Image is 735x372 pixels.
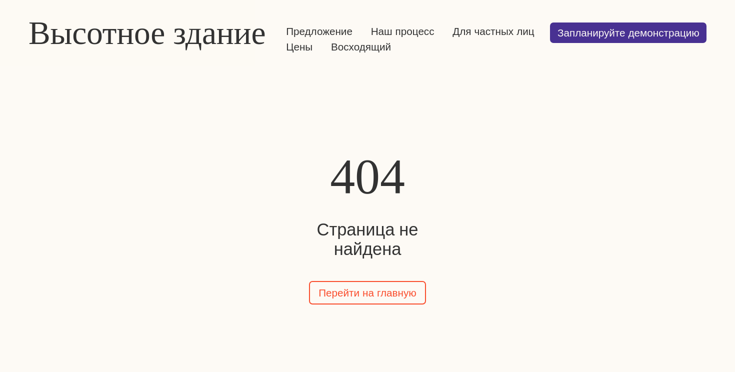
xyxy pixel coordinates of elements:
[286,23,352,39] font: Предложение
[286,24,352,38] a: Предложение
[371,24,434,38] a: Наш процесс
[286,39,312,54] a: Цены
[452,24,534,38] a: Для частных лиц
[331,39,391,54] a: Восходящий
[286,38,312,54] font: Цены
[318,284,416,300] font: Перейти на главную
[557,24,699,40] font: Запланируйте демонстрацию
[331,38,391,54] font: Восходящий
[28,15,265,51] a: Высотное здание
[309,281,426,305] a: Перейти на главную
[317,215,418,262] font: Страница не найдена
[371,23,434,39] font: Наш процесс
[550,22,706,43] a: Запланируйте демонстрацию
[330,148,404,204] font: 404
[452,23,534,39] font: Для частных лиц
